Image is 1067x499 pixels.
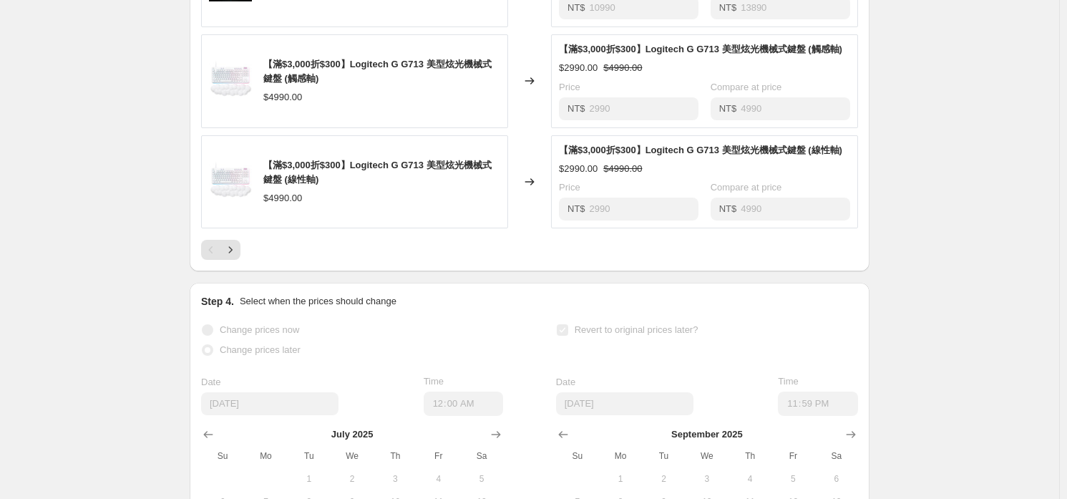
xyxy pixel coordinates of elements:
span: Th [379,450,411,462]
input: 8/15/2025 [201,392,338,415]
span: NT$ [567,103,585,114]
th: Monday [599,445,642,467]
th: Saturday [460,445,503,467]
input: 12:00 [424,392,504,416]
p: Select when the prices should change [240,294,396,309]
span: Su [562,450,593,462]
button: Show next month, October 2025 [841,425,861,445]
span: NT$ [719,2,737,13]
th: Friday [417,445,460,467]
span: Date [556,377,575,387]
th: Wednesday [686,445,729,467]
span: 【滿$3,000折$300】Logitech G G713 美型炫光機械式鍵盤 (線性軸) [559,145,842,155]
span: Fr [423,450,454,462]
span: Mo [250,450,281,462]
div: $4990.00 [263,90,302,105]
img: g713-689486_80x.jpg [209,160,252,203]
img: g713-689486_80x.jpg [209,59,252,102]
span: 3 [691,473,723,485]
nav: Pagination [201,240,240,260]
span: Change prices later [220,344,301,355]
span: 5 [777,473,809,485]
span: Compare at price [711,182,782,193]
span: 4 [423,473,454,485]
button: Show previous month, June 2025 [198,425,218,445]
button: Show previous month, August 2025 [553,425,573,445]
span: 5 [466,473,497,485]
th: Thursday [729,445,771,467]
button: Next [220,240,240,260]
div: $2990.00 [559,61,598,75]
span: Compare at price [711,82,782,92]
th: Tuesday [288,445,331,467]
span: 1 [605,473,636,485]
h2: Step 4. [201,294,234,309]
div: $4990.00 [263,191,302,205]
span: Su [207,450,238,462]
button: Saturday September 6 2025 [815,467,858,490]
button: Tuesday July 1 2025 [288,467,331,490]
button: Monday September 1 2025 [599,467,642,490]
button: Friday July 4 2025 [417,467,460,490]
span: NT$ [567,203,585,214]
th: Thursday [374,445,416,467]
span: 2 [336,473,368,485]
th: Tuesday [642,445,685,467]
th: Monday [244,445,287,467]
span: 2 [648,473,679,485]
button: Thursday September 4 2025 [729,467,771,490]
strike: $4990.00 [603,61,642,75]
input: 12:00 [778,392,858,416]
span: Tu [648,450,679,462]
span: Time [778,376,798,387]
span: 6 [821,473,852,485]
input: 8/15/2025 [556,392,693,415]
strike: $4990.00 [603,162,642,176]
div: $2990.00 [559,162,598,176]
span: Mo [605,450,636,462]
button: Show next month, August 2025 [486,425,506,445]
span: Time [424,376,444,387]
span: We [691,450,723,462]
span: Sa [466,450,497,462]
span: Change prices now [220,324,299,335]
button: Saturday July 5 2025 [460,467,503,490]
span: 3 [379,473,411,485]
span: NT$ [567,2,585,13]
th: Friday [771,445,814,467]
button: Tuesday September 2 2025 [642,467,685,490]
span: Date [201,377,220,387]
span: Th [734,450,766,462]
span: Price [559,182,580,193]
span: We [336,450,368,462]
span: 【滿$3,000折$300】Logitech G G713 美型炫光機械式鍵盤 (觸感軸) [263,59,492,84]
span: Fr [777,450,809,462]
span: NT$ [719,103,737,114]
span: 1 [293,473,325,485]
span: 4 [734,473,766,485]
span: Tu [293,450,325,462]
button: Friday September 5 2025 [771,467,814,490]
span: Sa [821,450,852,462]
button: Thursday July 3 2025 [374,467,416,490]
button: Wednesday July 2 2025 [331,467,374,490]
span: 【滿$3,000折$300】Logitech G G713 美型炫光機械式鍵盤 (線性軸) [263,160,492,185]
th: Sunday [201,445,244,467]
span: Revert to original prices later? [575,324,698,335]
th: Sunday [556,445,599,467]
span: NT$ [719,203,737,214]
button: Wednesday September 3 2025 [686,467,729,490]
span: Price [559,82,580,92]
th: Wednesday [331,445,374,467]
th: Saturday [815,445,858,467]
span: 【滿$3,000折$300】Logitech G G713 美型炫光機械式鍵盤 (觸感軸) [559,44,842,54]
